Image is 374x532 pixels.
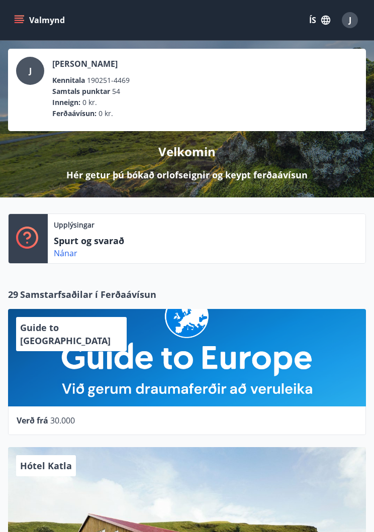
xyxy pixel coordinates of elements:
[50,415,75,426] span: 30.000
[52,97,80,108] p: Inneign :
[17,415,48,426] span: Verð frá
[112,86,120,97] span: 54
[338,8,362,32] button: J
[8,288,18,301] span: 29
[20,460,72,472] span: Hótel Katla
[52,108,97,119] p: Ferðaávísun :
[82,97,97,108] span: 0 kr.
[20,322,111,347] span: Guide to [GEOGRAPHIC_DATA]
[52,57,130,71] p: [PERSON_NAME]
[87,75,130,86] span: 190251-4469
[66,168,308,181] p: Hér getur þú bókað orlofseignir og keypt ferðaávísun
[52,86,110,97] p: Samtals punktar
[12,11,69,29] button: menu
[99,108,113,119] span: 0 kr.
[349,15,351,26] span: J
[52,75,85,86] p: Kennitala
[54,220,95,230] p: Upplýsingar
[54,248,77,259] a: Nánar
[20,288,156,301] span: Samstarfsaðilar í Ferðaávísun
[158,143,216,160] p: Velkomin
[29,65,32,76] span: J
[304,11,336,29] button: ÍS
[54,234,154,247] p: Spurt og svarað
